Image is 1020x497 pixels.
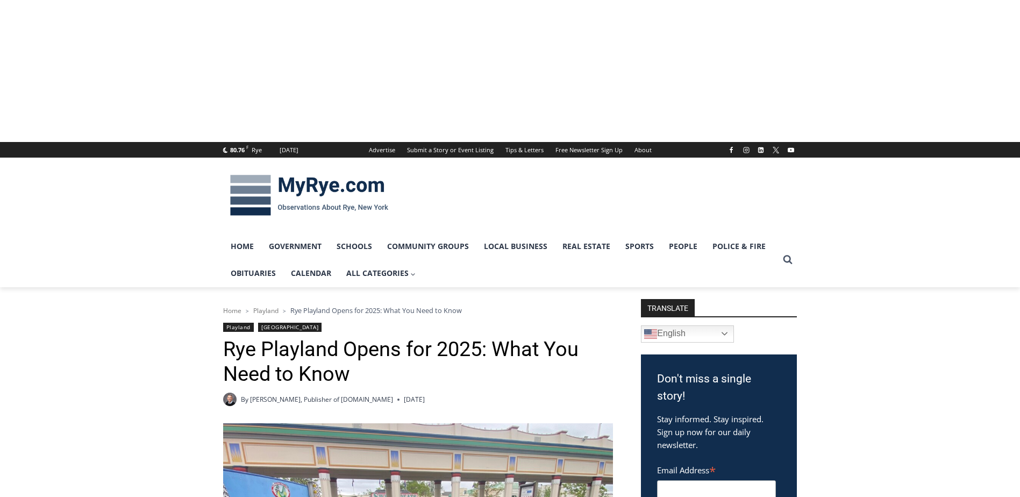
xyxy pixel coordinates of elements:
h3: Don't miss a single story! [657,371,781,404]
span: 80.76 [230,146,245,154]
a: Playland [223,323,254,332]
a: Government [261,233,329,260]
span: By [241,394,248,404]
a: English [641,325,734,343]
a: Facebook [725,144,738,157]
nav: Breadcrumbs [223,305,613,316]
span: Rye Playland Opens for 2025: What You Need to Know [290,306,462,315]
p: Stay informed. Stay inspired. Sign up now for our daily newsletter. [657,413,781,451]
a: X [769,144,782,157]
nav: Secondary Navigation [363,142,658,158]
span: > [283,307,286,315]
a: Home [223,306,241,315]
a: Linkedin [754,144,767,157]
div: Rye [252,145,262,155]
a: YouTube [784,144,797,157]
a: Author image [223,393,237,406]
a: Obituaries [223,260,283,287]
a: [PERSON_NAME], Publisher of [DOMAIN_NAME] [250,395,393,404]
a: All Categories [339,260,424,287]
a: Local Business [476,233,555,260]
img: MyRye.com [223,167,395,223]
a: About [629,142,658,158]
time: [DATE] [404,394,425,404]
a: Submit a Story or Event Listing [401,142,500,158]
a: Free Newsletter Sign Up [550,142,629,158]
strong: TRANSLATE [641,299,695,316]
a: Schools [329,233,380,260]
a: [GEOGRAPHIC_DATA] [258,323,322,332]
span: > [246,307,249,315]
h1: Rye Playland Opens for 2025: What You Need to Know [223,337,613,386]
span: F [246,144,248,150]
a: Police & Fire [705,233,773,260]
a: Real Estate [555,233,618,260]
label: Email Address [657,459,776,479]
img: en [644,328,657,340]
a: Playland [253,306,279,315]
span: All Categories [346,267,416,279]
a: Calendar [283,260,339,287]
a: Community Groups [380,233,476,260]
a: Sports [618,233,661,260]
nav: Primary Navigation [223,233,778,287]
a: Tips & Letters [500,142,550,158]
a: Advertise [363,142,401,158]
a: Instagram [740,144,753,157]
div: [DATE] [280,145,298,155]
a: Home [223,233,261,260]
a: People [661,233,705,260]
button: View Search Form [778,250,797,269]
